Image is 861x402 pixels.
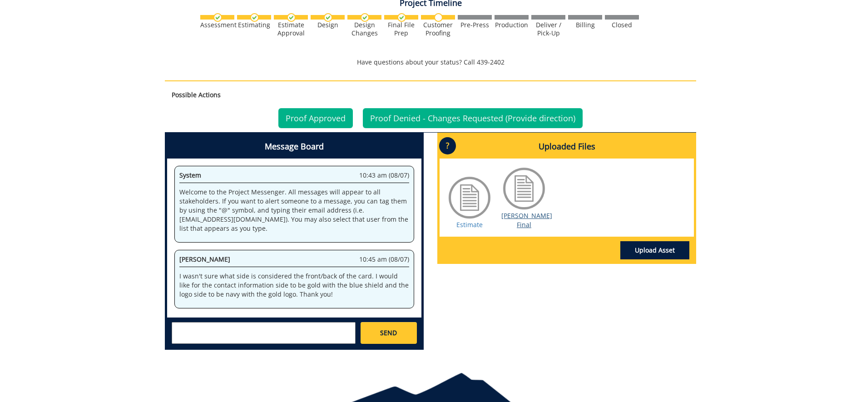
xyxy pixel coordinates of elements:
[278,108,353,128] a: Proof Approved
[324,13,332,22] img: checkmark
[361,322,417,344] a: SEND
[380,328,397,337] span: SEND
[501,211,552,229] a: [PERSON_NAME] Final
[421,21,455,37] div: Customer Proofing
[363,108,583,128] a: Proof Denied - Changes Requested (Provide direction)
[237,21,271,29] div: Estimating
[179,188,409,233] p: Welcome to the Project Messenger. All messages will appear to all stakeholders. If you want to al...
[361,13,369,22] img: checkmark
[495,21,529,29] div: Production
[359,171,409,180] span: 10:43 am (08/07)
[605,21,639,29] div: Closed
[397,13,406,22] img: checkmark
[200,21,234,29] div: Assessment
[179,272,409,299] p: I wasn't sure what side is considered the front/back of the card. I would like for the contact in...
[434,13,443,22] img: no
[213,13,222,22] img: checkmark
[359,255,409,264] span: 10:45 am (08/07)
[311,21,345,29] div: Design
[384,21,418,37] div: Final File Prep
[347,21,381,37] div: Design Changes
[287,13,296,22] img: checkmark
[458,21,492,29] div: Pre-Press
[179,255,230,263] span: [PERSON_NAME]
[165,58,696,67] p: Have questions about your status? Call 439-2402
[440,135,694,159] h4: Uploaded Files
[531,21,565,37] div: Deliver / Pick-Up
[274,21,308,37] div: Estimate Approval
[620,241,689,259] a: Upload Asset
[568,21,602,29] div: Billing
[167,135,421,159] h4: Message Board
[439,137,456,154] p: ?
[456,220,483,229] a: Estimate
[250,13,259,22] img: checkmark
[179,171,201,179] span: System
[172,90,221,99] strong: Possible Actions
[172,322,356,344] textarea: messageToSend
